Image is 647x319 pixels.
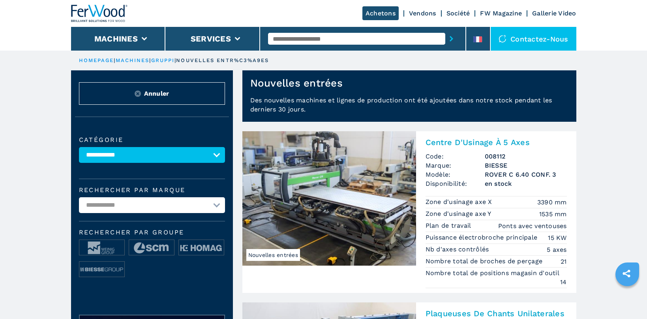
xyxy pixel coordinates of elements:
em: 3390 mm [537,198,567,207]
p: Plan de travail [426,221,473,230]
img: image [79,262,124,277]
span: Code: [426,152,485,161]
span: en stock [485,179,567,188]
a: Vendons [409,9,436,17]
a: gruppi [151,57,175,63]
span: Nouvelles entrées [246,249,300,261]
img: Contactez-nous [499,35,506,43]
p: Zone d'usinage axe Y [426,210,493,218]
h3: 008112 [485,152,567,161]
p: Puissance électrobroche principale [426,233,540,242]
a: sharethis [617,264,636,283]
p: Nombre total de broches de perçage [426,257,545,266]
span: Marque: [426,161,485,170]
h2: Centre D'Usinage À 5 Axes [426,138,567,147]
iframe: Chat [613,283,641,313]
em: 5 axes [547,245,567,254]
label: Rechercher par marque [79,187,225,193]
button: Services [191,34,231,43]
img: Centre D'Usinage À 5 Axes BIESSE ROVER C 6.40 CONF. 3 [242,131,416,266]
button: Machines [94,34,138,43]
span: Annuler [144,89,169,98]
span: | [149,57,151,63]
p: Des nouvelles machines et lignes de production ont été ajoutées dans notre stock pendant les dern... [242,96,576,122]
h3: BIESSE [485,161,567,170]
span: | [114,57,115,63]
a: Gallerie Video [532,9,576,17]
a: FW Magazine [480,9,522,17]
img: image [79,240,124,256]
a: Achetons [362,6,399,20]
h2: Plaqueuses De Chants Unilaterales [426,309,567,318]
img: Ferwood [71,5,128,22]
span: Modèle: [426,170,485,179]
a: machines [116,57,150,63]
em: Ponts avec ventouses [498,221,567,230]
p: nouvelles entr%C3%A9es [176,57,269,64]
h3: ROVER C 6.40 CONF. 3 [485,170,567,179]
a: Centre D'Usinage À 5 Axes BIESSE ROVER C 6.40 CONF. 3Nouvelles entréesCentre D'Usinage À 5 AxesCo... [242,131,576,293]
h1: Nouvelles entrées [250,77,343,89]
button: ResetAnnuler [79,82,225,105]
p: Nombre total de positions magasin d'outil [426,269,562,277]
button: submit-button [445,30,458,48]
img: image [179,240,224,256]
img: image [129,240,174,256]
em: 15 KW [548,233,566,242]
p: Nb d'axes contrôlés [426,245,491,254]
em: 1535 mm [539,210,567,219]
img: Reset [135,91,141,97]
a: Société [446,9,470,17]
label: catégorie [79,137,225,143]
a: HOMEPAGE [79,57,114,63]
span: Disponibilité: [426,179,485,188]
em: 14 [560,277,567,287]
span: Rechercher par groupe [79,229,225,236]
span: | [174,57,176,63]
div: Contactez-nous [491,27,576,51]
p: Zone d'usinage axe X [426,198,494,206]
em: 21 [561,257,567,266]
